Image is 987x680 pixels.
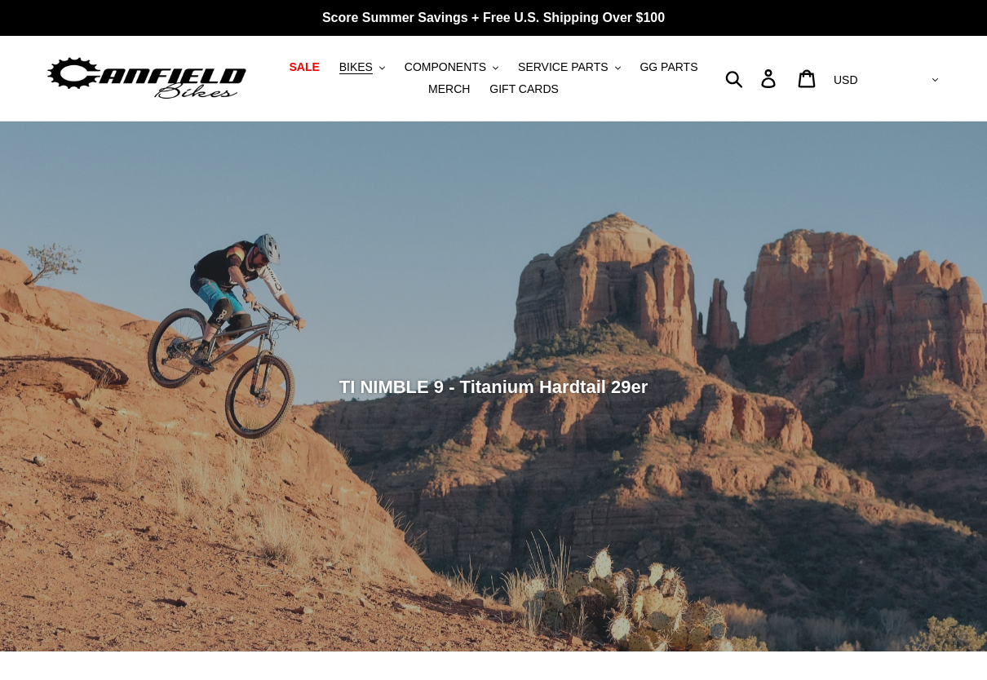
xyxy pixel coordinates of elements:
span: GIFT CARDS [489,82,559,96]
button: COMPONENTS [396,56,507,78]
span: GG PARTS [640,60,697,74]
span: BIKES [339,60,373,74]
a: GIFT CARDS [481,78,567,100]
span: TI NIMBLE 9 - Titanium Hardtail 29er [339,377,648,397]
span: SALE [289,60,319,74]
span: COMPONENTS [405,60,486,74]
span: SERVICE PARTS [518,60,608,74]
img: Canfield Bikes [45,53,249,104]
span: MERCH [428,82,470,96]
button: SERVICE PARTS [510,56,628,78]
button: BIKES [331,56,393,78]
a: MERCH [420,78,478,100]
a: SALE [281,56,327,78]
a: GG PARTS [631,56,706,78]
